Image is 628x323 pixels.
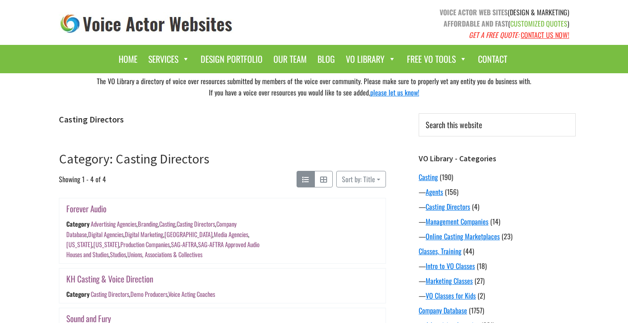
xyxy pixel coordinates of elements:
a: Unions, Associations & Collectives [127,250,202,259]
strong: AFFORDABLE AND FAST [444,18,508,29]
span: (23) [502,231,512,241]
div: Category [66,289,89,299]
a: SAG-AFTRA Approved Audio Houses and Studios [66,240,259,259]
span: Showing 1 - 4 of 4 [59,171,106,187]
a: Branding [138,220,158,229]
div: — [419,290,576,301]
a: please let us know! [370,87,419,98]
a: Media Agencies [214,230,248,239]
a: Blog [313,49,339,69]
span: (1757) [469,305,484,316]
div: — [419,187,576,197]
a: Casting [159,220,175,229]
em: GET A FREE QUOTE: [469,30,519,40]
strong: VOICE ACTOR WEB SITES [440,7,508,17]
a: [US_STATE] [93,240,119,249]
img: voice_actor_websites_logo [59,12,234,35]
span: (27) [474,275,485,286]
a: Demo Producers [130,289,167,299]
div: — [419,261,576,271]
a: [US_STATE] [66,240,92,249]
a: Contact [474,49,512,69]
a: Casting Directors [91,289,129,299]
a: Advertising Agencies [91,220,137,229]
h1: Casting Directors [59,114,386,125]
a: Company Database [66,220,237,239]
div: — [419,231,576,241]
p: (DESIGN & MARKETING) ( ) [321,7,569,41]
a: Casting Directors [177,220,215,229]
div: — [419,201,576,212]
span: (156) [445,187,458,197]
a: KH Casting & Voice Direction [66,272,153,285]
span: (14) [490,216,500,227]
a: Category: Casting Directors [59,150,209,167]
span: (44) [463,246,474,256]
a: Management Companies [426,216,488,227]
a: Our Team [269,49,311,69]
a: Casting Directors [426,201,470,212]
h3: VO Library - Categories [419,154,576,163]
a: Services [144,49,194,69]
span: CUSTOMIZED QUOTES [510,18,567,29]
input: Search this website [419,113,576,136]
a: Production Companies [120,240,170,249]
span: (2) [478,290,485,301]
div: — [419,216,576,227]
a: Casting [419,172,438,182]
a: [GEOGRAPHIC_DATA] [164,230,212,239]
div: , , , , , , , , , , , , , , , [66,220,259,259]
button: Sort by: Title [336,171,386,187]
a: Forever Audio [66,202,106,215]
div: The VO Library a directory of voice over resources submitted by members of the voice over communi... [52,73,576,100]
div: Category [66,220,89,229]
a: VO Classes for Kids [426,290,476,301]
a: CONTACT US NOW! [521,30,569,40]
a: Digital Agencies [88,230,123,239]
a: Home [114,49,142,69]
span: (18) [477,261,487,271]
a: Digital Marketing [125,230,163,239]
span: (190) [440,172,453,182]
a: Intro to VO Classes [426,261,475,271]
a: Online Casting Marketplaces [426,231,500,241]
span: (4) [472,201,479,212]
a: Marketing Classes [426,275,473,286]
a: Agents [426,187,443,197]
div: , , [91,289,215,299]
a: Company Database [419,305,467,316]
a: Classes, Training [419,246,461,256]
a: Voice Acting Coaches [168,289,215,299]
a: SAG-AFTRA [171,240,197,249]
a: Design Portfolio [196,49,267,69]
a: Free VO Tools [403,49,471,69]
a: VO Library [341,49,400,69]
a: Studios [110,250,126,259]
div: — [419,275,576,286]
